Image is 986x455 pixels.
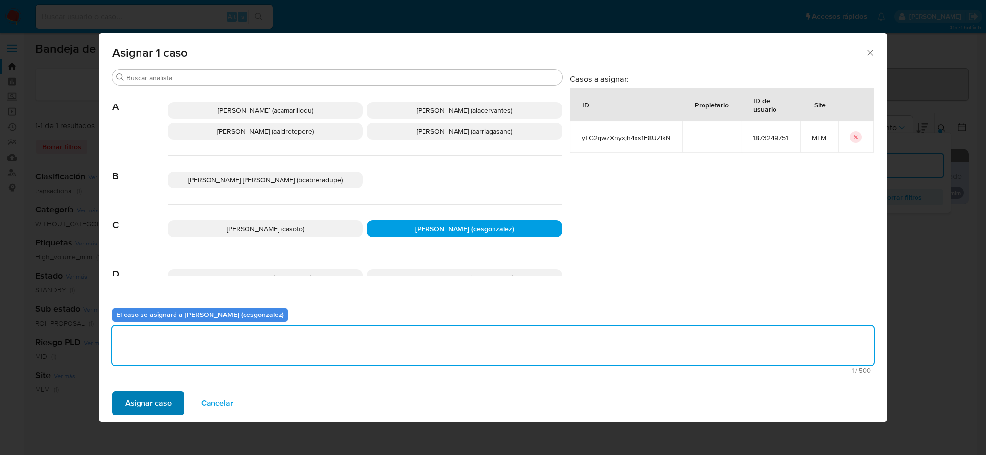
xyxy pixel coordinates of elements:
[217,126,314,136] span: [PERSON_NAME] (aaldretepere)
[367,102,562,119] div: [PERSON_NAME] (alacervantes)
[112,47,865,59] span: Asignar 1 caso
[803,93,838,116] div: Site
[168,102,363,119] div: [PERSON_NAME] (acamarillodu)
[99,33,887,422] div: assign-modal
[168,269,363,286] div: [PERSON_NAME] (dgoicochea)
[416,273,514,282] span: [PERSON_NAME] (dlagunesrodr)
[850,131,862,143] button: icon-button
[188,175,343,185] span: [PERSON_NAME] [PERSON_NAME] (bcabreradupe)
[367,123,562,140] div: [PERSON_NAME] (aarriagasanc)
[188,391,246,415] button: Cancelar
[219,273,312,282] span: [PERSON_NAME] (dgoicochea)
[683,93,740,116] div: Propietario
[367,269,562,286] div: [PERSON_NAME] (dlagunesrodr)
[570,74,874,84] h3: Casos a asignar:
[112,156,168,182] span: B
[112,86,168,113] span: A
[415,224,514,234] span: [PERSON_NAME] (cesgonzalez)
[417,105,512,115] span: [PERSON_NAME] (alacervantes)
[126,73,558,82] input: Buscar analista
[218,105,313,115] span: [PERSON_NAME] (acamarillodu)
[227,224,304,234] span: [PERSON_NAME] (casoto)
[168,123,363,140] div: [PERSON_NAME] (aaldretepere)
[116,73,124,81] button: Buscar
[417,126,512,136] span: [PERSON_NAME] (aarriagasanc)
[865,48,874,57] button: Cerrar ventana
[582,133,670,142] span: yTG2qwzXnyxjh4xs1F8UZlkN
[115,367,871,374] span: Máximo 500 caracteres
[367,220,562,237] div: [PERSON_NAME] (cesgonzalez)
[125,392,172,414] span: Asignar caso
[168,172,363,188] div: [PERSON_NAME] [PERSON_NAME] (bcabreradupe)
[201,392,233,414] span: Cancelar
[112,205,168,231] span: C
[570,93,601,116] div: ID
[753,133,788,142] span: 1873249751
[168,220,363,237] div: [PERSON_NAME] (casoto)
[812,133,826,142] span: MLM
[116,310,284,319] b: El caso se asignará a [PERSON_NAME] (cesgonzalez)
[741,88,800,121] div: ID de usuario
[112,391,184,415] button: Asignar caso
[112,253,168,280] span: D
